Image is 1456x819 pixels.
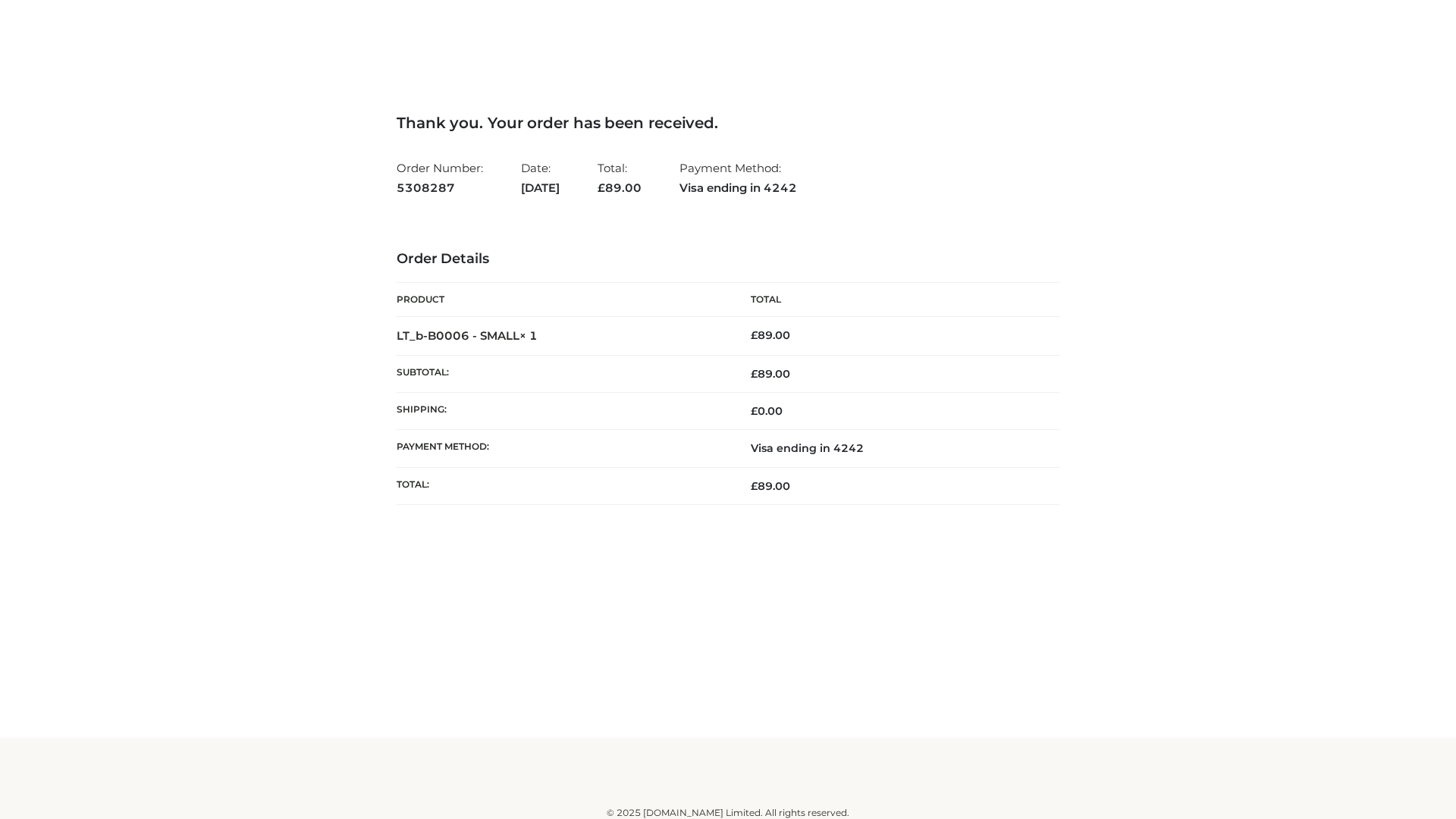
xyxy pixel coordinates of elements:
td: Visa ending in 4242 [728,430,1059,467]
th: Total: [397,467,728,504]
li: Total: [598,155,642,201]
th: Payment method: [397,430,728,467]
li: Order Number: [397,155,483,201]
li: Payment Method: [679,155,797,201]
strong: 5308287 [397,178,483,198]
strong: × 1 [519,328,538,343]
th: Total [728,283,1059,317]
span: £ [751,367,758,381]
span: 89.00 [598,180,642,195]
li: Date: [521,155,560,201]
span: 89.00 [751,367,790,381]
h3: Thank you. Your order has been received. [397,114,1059,132]
bdi: 0.00 [751,404,783,418]
th: Subtotal: [397,355,728,392]
th: Product [397,283,728,317]
strong: LT_b-B0006 - SMALL [397,328,538,343]
span: £ [598,180,605,195]
bdi: 89.00 [751,328,790,342]
span: £ [751,404,758,418]
span: £ [751,328,758,342]
span: £ [751,479,758,493]
span: 89.00 [751,479,790,493]
th: Shipping: [397,393,728,430]
strong: Visa ending in 4242 [679,178,797,198]
h3: Order Details [397,251,1059,268]
strong: [DATE] [521,178,560,198]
